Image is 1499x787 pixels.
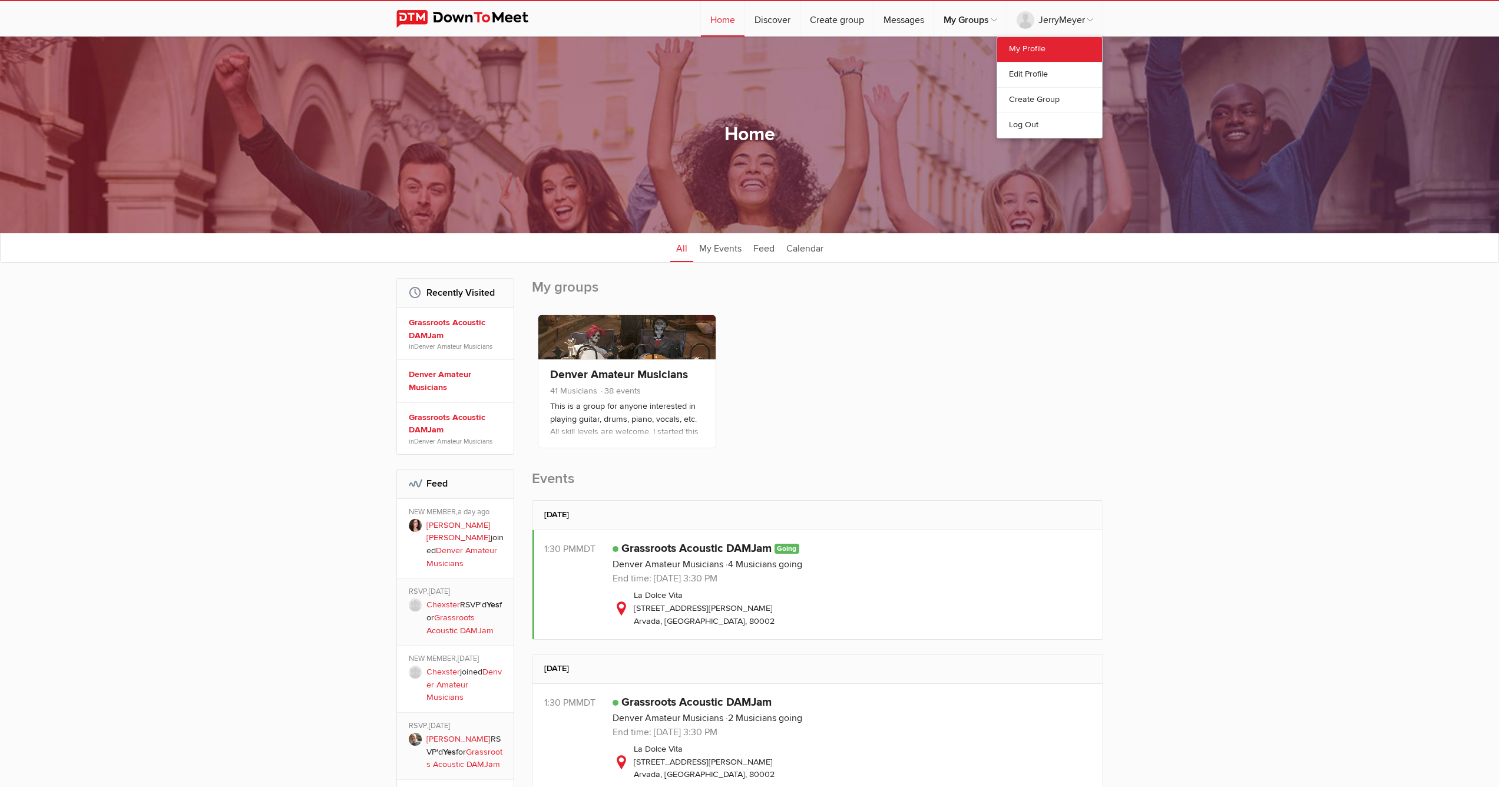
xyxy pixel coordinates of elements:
[726,712,802,724] span: 2 Musicians going
[745,1,800,37] a: Discover
[621,541,772,555] a: Grassroots Acoustic DAMJam
[874,1,934,37] a: Messages
[670,233,693,262] a: All
[409,316,505,342] a: Grassroots Acoustic DAMJam
[997,62,1102,87] a: Edit Profile
[544,501,1091,529] h2: [DATE]
[532,469,1103,500] h2: Events
[443,747,456,757] b: Yes
[429,587,450,596] span: [DATE]
[426,545,497,568] a: Denver Amateur Musicians
[409,469,502,498] h2: Feed
[997,37,1102,62] a: My Profile
[550,368,688,382] a: Denver Amateur Musicians
[458,654,479,663] span: [DATE]
[426,667,460,677] a: Chexster
[613,726,717,738] span: End time: [DATE] 3:30 PM
[426,519,505,570] p: joined
[550,400,704,459] p: This is a group for anyone interested in playing guitar, drums, piano, vocals, etc. All skill lev...
[1007,1,1103,37] a: JerryMeyer
[426,613,494,636] a: Grassroots Acoustic DAMJam
[693,233,747,262] a: My Events
[600,386,641,396] span: 38 events
[726,558,802,570] span: 4 Musicians going
[414,437,492,445] a: Denver Amateur Musicians
[613,589,1091,627] div: La Dolce Vita [STREET_ADDRESS][PERSON_NAME] Arvada, [GEOGRAPHIC_DATA], 80002
[426,747,502,770] a: Grassroots Acoustic DAMJam
[487,600,499,610] b: Yes
[426,733,505,771] p: RSVP'd for
[409,507,505,519] div: NEW MEMBER,
[613,558,723,570] a: Denver Amateur Musicians
[997,113,1102,138] a: Log Out
[544,696,613,710] div: 1:30 PM
[701,1,744,37] a: Home
[409,721,505,733] div: RSVP,
[800,1,873,37] a: Create group
[613,573,717,584] span: End time: [DATE] 3:30 PM
[429,721,450,730] span: [DATE]
[426,598,505,637] p: RSVP'd for
[613,743,1091,781] div: La Dolce Vita [STREET_ADDRESS][PERSON_NAME] Arvada, [GEOGRAPHIC_DATA], 80002
[775,544,800,554] span: Going
[747,233,780,262] a: Feed
[409,368,505,394] a: Denver Amateur Musicians
[613,712,723,724] a: Denver Amateur Musicians
[409,437,505,446] span: in
[409,279,502,307] h2: Recently Visited
[409,654,505,666] div: NEW MEMBER,
[426,600,460,610] a: Chexster
[426,666,505,704] p: joined
[426,520,491,543] a: [PERSON_NAME] [PERSON_NAME]
[409,342,505,351] span: in
[409,587,505,598] div: RSVP,
[414,342,492,350] a: Denver Amateur Musicians
[576,543,595,555] span: America/Denver
[576,697,595,709] span: America/Denver
[426,667,502,702] a: Denver Amateur Musicians
[724,123,775,147] h1: Home
[934,1,1007,37] a: My Groups
[426,734,491,744] a: [PERSON_NAME]
[550,386,597,396] span: 41 Musicians
[997,87,1102,113] a: Create Group
[544,542,613,556] div: 1:30 PM
[409,411,505,437] a: Grassroots Acoustic DAMJam
[458,507,489,517] span: a day ago
[396,10,547,28] img: DownToMeet
[532,278,1103,309] h2: My groups
[621,695,772,709] a: Grassroots Acoustic DAMJam
[780,233,829,262] a: Calendar
[544,654,1091,683] h2: [DATE]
